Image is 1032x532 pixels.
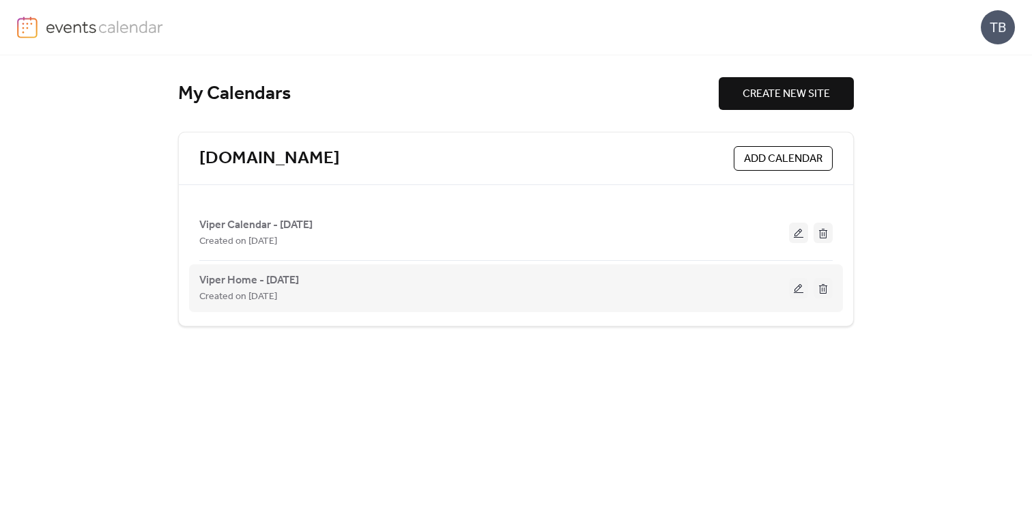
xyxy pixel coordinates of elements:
span: CREATE NEW SITE [743,86,830,102]
span: Viper Calendar - [DATE] [199,217,313,234]
span: Created on [DATE] [199,234,277,250]
span: ADD CALENDAR [744,151,822,167]
button: CREATE NEW SITE [719,77,854,110]
button: ADD CALENDAR [734,146,833,171]
img: logo [17,16,38,38]
a: Viper Calendar - [DATE] [199,221,313,229]
span: Viper Home - [DATE] [199,272,299,289]
span: Created on [DATE] [199,289,277,305]
div: My Calendars [178,82,719,106]
a: [DOMAIN_NAME] [199,148,340,170]
div: TB [981,10,1015,44]
a: Viper Home - [DATE] [199,277,299,284]
img: logo-type [46,16,164,37]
